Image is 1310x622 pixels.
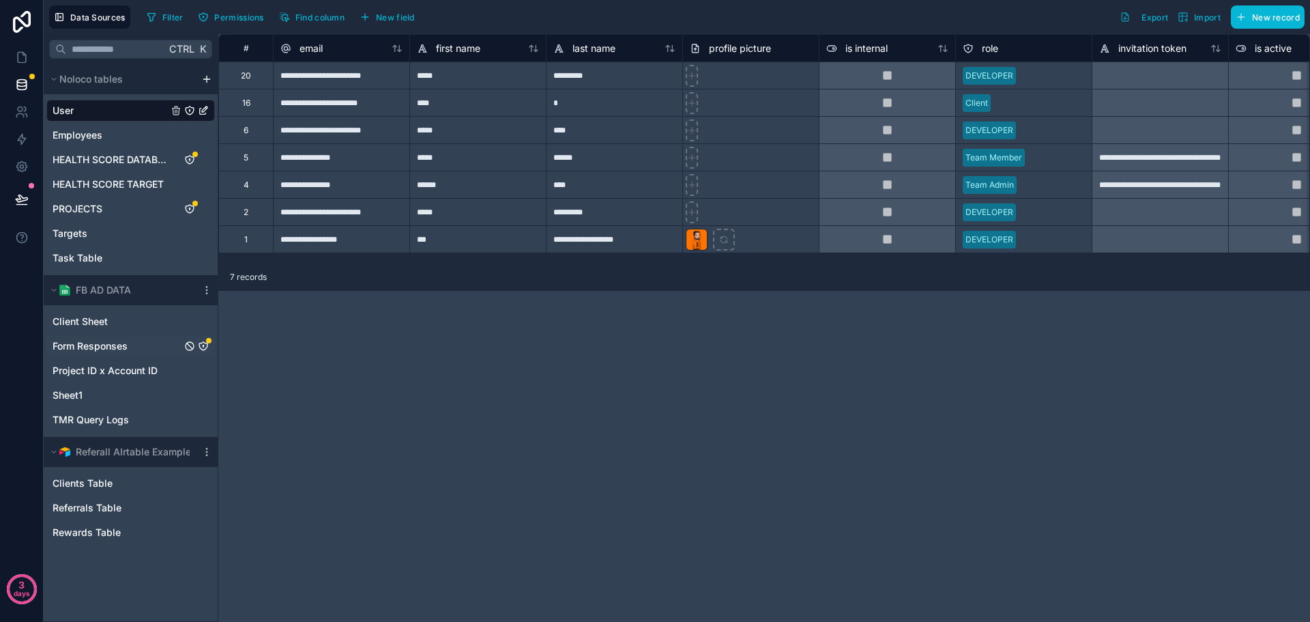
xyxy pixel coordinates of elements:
button: New field [355,7,420,27]
span: is internal [845,42,888,55]
div: 1 [244,234,248,245]
button: Data Sources [49,5,130,29]
span: Export [1141,12,1168,23]
div: DEVELOPER [965,234,1013,246]
a: Permissions [193,7,274,27]
span: first name [436,42,480,55]
span: New record [1252,12,1300,23]
div: 16 [242,98,250,109]
button: Filter [141,7,188,27]
div: # [229,43,263,53]
span: Filter [162,12,184,23]
button: Import [1173,5,1225,29]
div: DEVELOPER [965,124,1013,137]
span: Find column [295,12,345,23]
button: Export [1115,5,1173,29]
span: Import [1194,12,1221,23]
span: New field [376,12,415,23]
div: Team Admin [965,179,1014,191]
div: 5 [244,152,248,163]
button: Permissions [193,7,268,27]
div: DEVELOPER [965,70,1013,82]
button: New record [1231,5,1305,29]
span: invitation token [1118,42,1187,55]
div: 6 [244,125,248,136]
p: days [14,584,30,603]
span: email [300,42,323,55]
div: Client [965,97,988,109]
span: role [982,42,998,55]
span: last name [572,42,615,55]
span: 7 records [230,272,267,283]
span: Permissions [214,12,263,23]
div: DEVELOPER [965,206,1013,218]
div: 20 [241,70,251,81]
span: Data Sources [70,12,126,23]
span: K [198,44,207,54]
span: profile picture [709,42,771,55]
span: Ctrl [168,40,196,57]
button: Find column [274,7,349,27]
div: 4 [244,180,249,190]
p: 3 [18,578,25,592]
div: 2 [244,207,248,218]
span: is active [1255,42,1292,55]
div: Team Member [965,152,1022,164]
a: New record [1225,5,1305,29]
